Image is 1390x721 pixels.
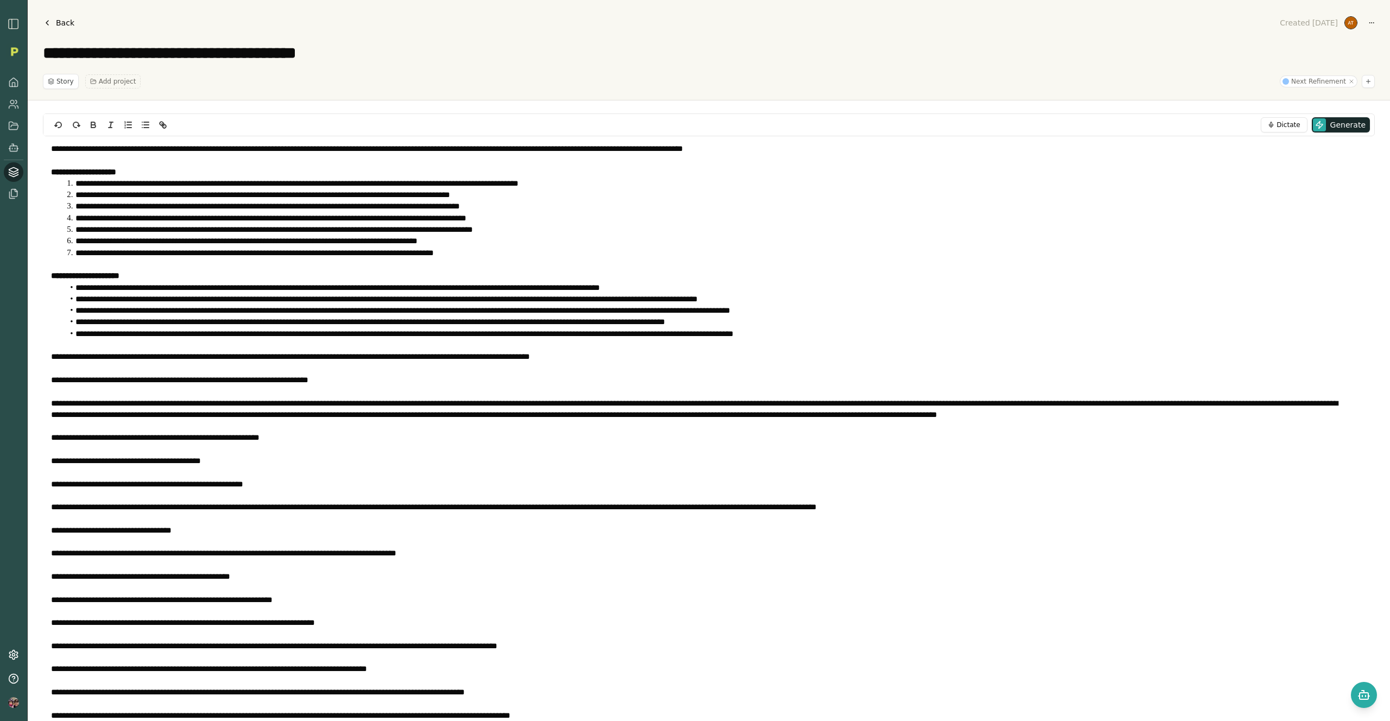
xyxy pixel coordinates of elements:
[1312,17,1338,28] span: [DATE]
[51,118,66,131] button: undo
[1312,117,1370,132] button: Generate
[1280,17,1310,28] span: Created
[99,77,136,86] span: Add project
[1330,119,1366,130] span: Generate
[1351,682,1377,708] button: Open chat
[1261,117,1307,132] button: Dictate
[1273,15,1364,30] button: Created[DATE]Adam Tucker
[8,697,19,708] img: profile
[103,118,118,131] button: Italic
[1291,77,1346,86] span: Next Refinement
[155,118,170,131] button: Link
[121,118,136,131] button: Ordered
[43,15,74,30] a: Back
[68,118,84,131] button: redo
[4,669,23,688] button: Help
[85,74,141,88] button: Add project
[56,77,74,86] span: Story
[1280,75,1357,87] button: Next Refinement
[7,17,20,30] img: sidebar
[43,74,79,89] button: Story
[138,118,153,131] button: Bullet
[6,43,22,60] img: Organization logo
[56,17,74,28] span: Back
[86,118,101,131] button: Bold
[1277,121,1300,129] span: Dictate
[1344,16,1357,29] img: Adam Tucker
